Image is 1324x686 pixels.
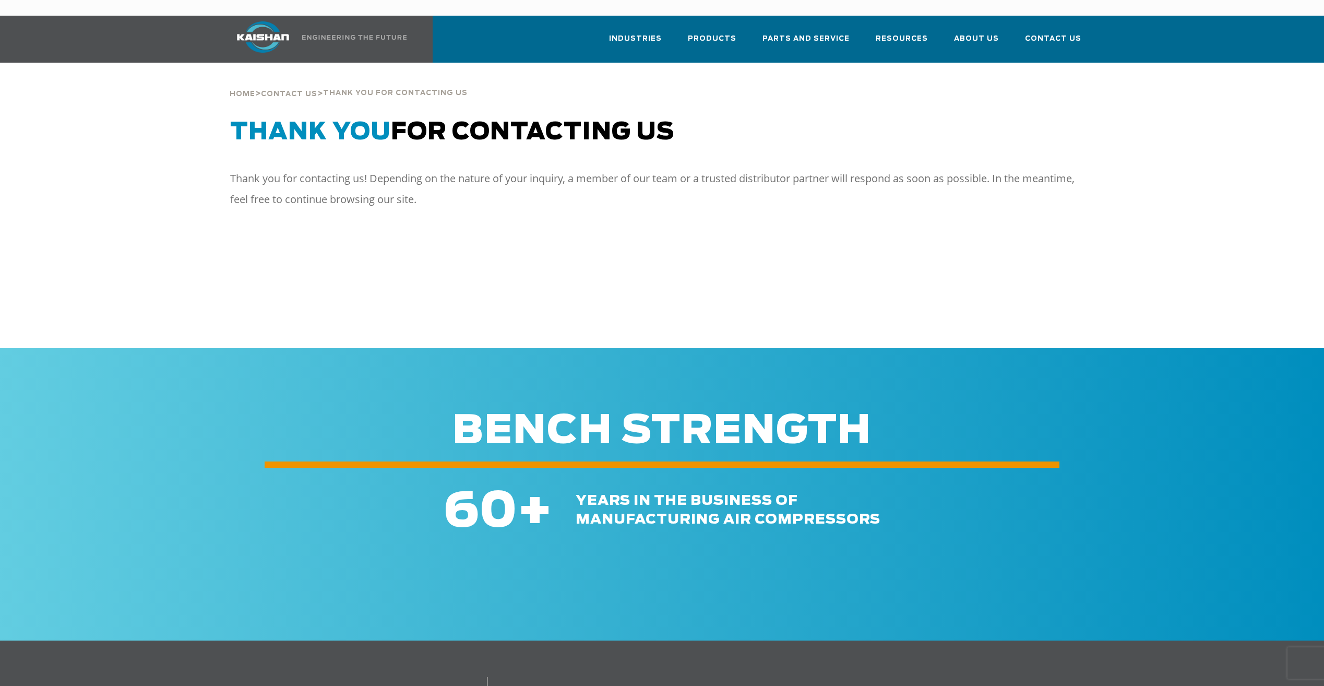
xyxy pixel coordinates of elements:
span: years in the business of manufacturing air compressors [576,494,880,526]
span: 60 [444,488,517,536]
a: About Us [954,25,999,61]
span: Home [230,91,255,98]
a: Parts and Service [762,25,850,61]
a: Industries [609,25,662,61]
a: Kaishan USA [224,16,409,63]
span: thank you for contacting us [323,90,468,97]
a: Contact Us [1025,25,1081,61]
a: Home [230,89,255,98]
span: + [517,488,553,536]
a: Contact Us [261,89,317,98]
a: Resources [876,25,928,61]
span: Resources [876,33,928,45]
span: Contact Us [1025,33,1081,45]
span: for Contacting Us [230,121,674,144]
span: Parts and Service [762,33,850,45]
span: Products [688,33,736,45]
span: Contact Us [261,91,317,98]
a: Products [688,25,736,61]
p: Thank you for contacting us! Depending on the nature of your inquiry, a member of our team or a t... [230,168,1076,210]
img: Engineering the future [302,35,407,40]
img: kaishan logo [224,21,302,53]
span: About Us [954,33,999,45]
span: Industries [609,33,662,45]
div: > > [230,63,468,102]
span: Thank You [230,121,391,144]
